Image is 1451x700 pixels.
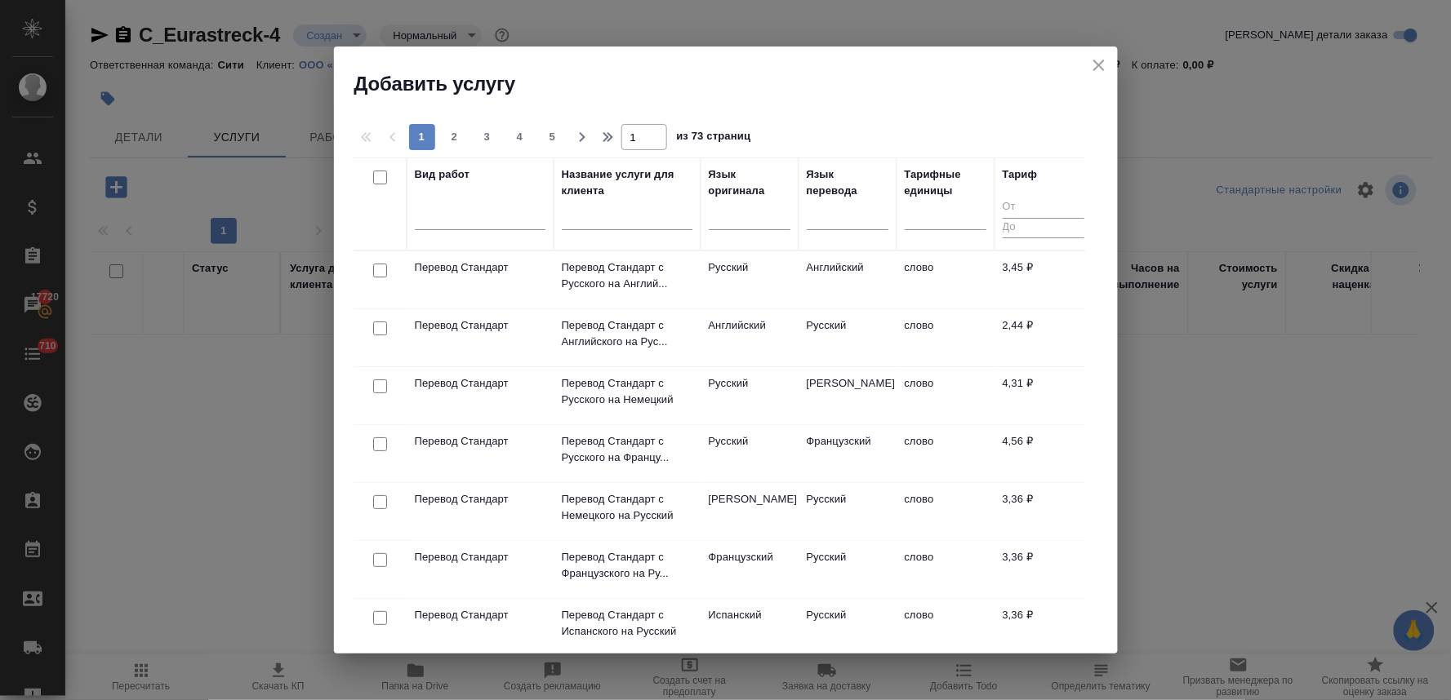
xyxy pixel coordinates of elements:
p: Перевод Стандарт [415,375,545,392]
td: Русский [799,309,897,366]
button: 5 [540,124,566,150]
td: 3,45 ₽ [995,251,1093,308]
td: 3,36 ₽ [995,541,1093,598]
p: Перевод Стандарт [415,491,545,507]
div: Язык перевода [807,166,888,199]
p: Перевод Стандарт [415,433,545,450]
td: слово [897,425,995,482]
button: 3 [474,124,501,150]
td: Русский [799,483,897,540]
p: Перевод Стандарт с Русского на Францу... [562,433,692,466]
div: Название услуги для клиента [562,166,692,199]
p: Перевод Стандарт [415,317,545,334]
td: Французский [799,425,897,482]
td: 4,56 ₽ [995,425,1093,482]
p: Перевод Стандарт [415,549,545,565]
p: Перевод Стандарт с Испанского на Русский [562,607,692,640]
td: Английский [701,309,799,366]
td: Русский [701,251,799,308]
p: Перевод Стандарт с Русского на Англий... [562,259,692,292]
input: До [1003,218,1084,238]
div: Язык оригинала [709,166,790,199]
td: [PERSON_NAME] [701,483,799,540]
p: Перевод Стандарт с Английского на Рус... [562,317,692,350]
td: 4,31 ₽ [995,367,1093,424]
td: слово [897,541,995,598]
button: 4 [507,124,533,150]
td: Русский [701,425,799,482]
td: Испанский [701,599,799,656]
span: 2 [442,129,468,145]
td: Русский [799,541,897,598]
span: 3 [474,129,501,145]
p: Перевод Стандарт [415,259,545,276]
input: От [1003,197,1084,218]
button: close [1087,53,1111,78]
p: Перевод Стандарт [415,607,545,623]
td: слово [897,251,995,308]
td: слово [897,599,995,656]
span: 5 [540,129,566,145]
td: Русский [701,367,799,424]
td: 3,36 ₽ [995,483,1093,540]
td: слово [897,483,995,540]
td: 2,44 ₽ [995,309,1093,366]
p: Перевод Стандарт с Немецкого на Русский [562,491,692,524]
p: Перевод Стандарт с Французского на Ру... [562,549,692,582]
h2: Добавить услугу [354,71,1118,97]
td: Французский [701,541,799,598]
td: Русский [799,599,897,656]
div: Вид работ [415,166,470,183]
span: из 73 страниц [677,126,751,150]
div: Тарифные единицы [905,166,986,199]
td: слово [897,367,995,424]
p: Перевод Стандарт с Русского на Немецкий [562,375,692,408]
span: 4 [507,129,533,145]
td: 3,36 ₽ [995,599,1093,656]
button: 2 [442,124,468,150]
td: слово [897,309,995,366]
div: Тариф [1003,166,1038,183]
td: Английский [799,251,897,308]
td: [PERSON_NAME] [799,367,897,424]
